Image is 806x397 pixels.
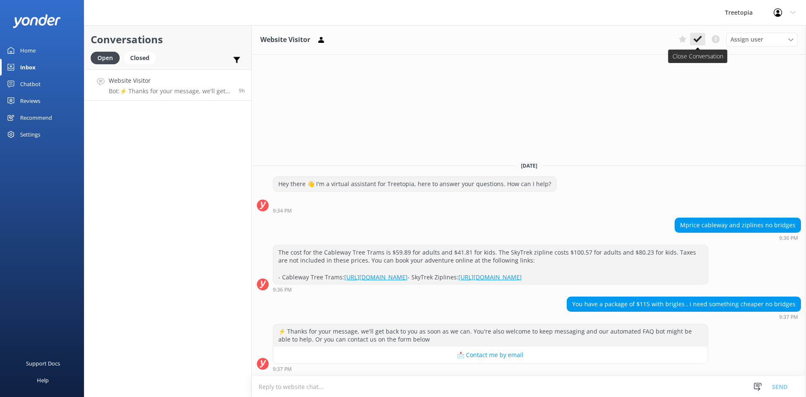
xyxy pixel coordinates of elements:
[567,314,801,320] div: Sep 20 2025 09:37pm (UTC -06:00) America/Mexico_City
[273,347,708,363] button: 📩 Contact me by email
[20,92,40,109] div: Reviews
[273,208,557,213] div: Sep 20 2025 09:34pm (UTC -06:00) America/Mexico_City
[730,35,763,44] span: Assign user
[20,126,40,143] div: Settings
[20,109,52,126] div: Recommend
[37,372,49,389] div: Help
[516,162,542,169] span: [DATE]
[273,245,708,284] div: The cost for the Cableway Tree Trams is $59.89 for adults and $41.81 for kids. The SkyTrek ziplin...
[675,235,801,241] div: Sep 20 2025 09:36pm (UTC -06:00) America/Mexico_City
[273,367,292,372] strong: 9:37 PM
[726,33,798,46] div: Assign User
[91,32,245,47] h2: Conversations
[273,366,708,372] div: Sep 20 2025 09:37pm (UTC -06:00) America/Mexico_City
[20,42,36,59] div: Home
[273,208,292,213] strong: 9:34 PM
[458,273,522,281] a: [URL][DOMAIN_NAME]
[344,273,408,281] a: [URL][DOMAIN_NAME]
[779,236,798,241] strong: 9:36 PM
[273,287,708,292] div: Sep 20 2025 09:36pm (UTC -06:00) America/Mexico_City
[779,315,798,320] strong: 9:37 PM
[273,287,292,292] strong: 9:36 PM
[567,297,801,311] div: You have a package of $115 with brigles , i need something cheaper no bridges
[239,87,245,94] span: Sep 20 2025 09:37pm (UTC -06:00) America/Mexico_City
[273,324,708,347] div: ⚡ Thanks for your message, we'll get back to you as soon as we can. You're also welcome to keep m...
[260,34,310,45] h3: Website Visitor
[13,14,61,28] img: yonder-white-logo.png
[20,59,36,76] div: Inbox
[273,177,556,191] div: Hey there 👋 I'm a virtual assistant for Treetopia, here to answer your questions. How can I help?
[26,355,60,372] div: Support Docs
[675,218,801,232] div: Mprice cableway and ziplines no bridges
[20,76,41,92] div: Chatbot
[91,53,124,62] a: Open
[109,76,233,85] h4: Website Visitor
[91,52,120,64] div: Open
[109,87,233,95] p: Bot: ⚡ Thanks for your message, we'll get back to you as soon as we can. You're also welcome to k...
[124,52,156,64] div: Closed
[124,53,160,62] a: Closed
[84,69,251,101] a: Website VisitorBot:⚡ Thanks for your message, we'll get back to you as soon as we can. You're als...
